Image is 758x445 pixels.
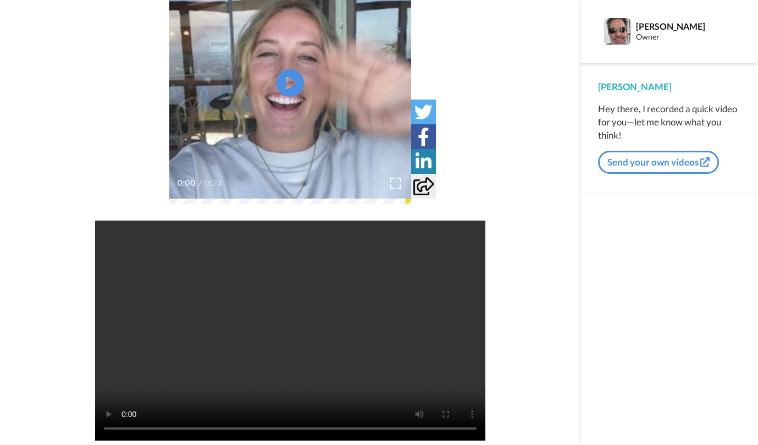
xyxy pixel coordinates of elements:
img: Full screen [390,178,401,189]
img: Profile Image [604,18,630,45]
div: [PERSON_NAME] [598,80,740,94]
div: [PERSON_NAME] [636,21,740,31]
a: Send your own videos [598,151,719,174]
span: 0:00 [177,177,196,190]
div: Owner [636,32,740,42]
span: / [198,177,202,190]
span: 0:23 [204,177,224,190]
div: Hey there, I recorded a quick video for you—let me know what you think! [598,102,740,142]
